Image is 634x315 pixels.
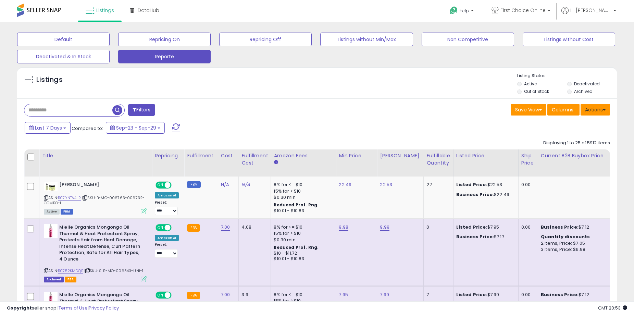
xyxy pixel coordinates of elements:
div: 7 [426,292,448,298]
button: Listings without Min/Max [320,33,413,46]
a: 7.95 [339,291,348,298]
div: $7.99 [456,292,513,298]
div: 8% for <= $10 [274,224,331,230]
div: 3 Items, Price: $6.98 [541,246,608,253]
div: Displaying 1 to 25 of 5912 items [543,140,610,146]
button: Filters [128,104,155,116]
img: 31kygOyDdnL._SL40_.jpg [44,292,58,305]
button: Repricing Off [219,33,312,46]
span: OFF [171,225,182,231]
span: Last 7 Days [35,124,62,131]
label: Deactivated [574,81,600,87]
a: N/A [241,181,250,188]
span: 2025-10-7 20:53 GMT [598,305,627,311]
a: 7.00 [221,291,230,298]
div: 8% for <= $10 [274,292,331,298]
span: FBM [61,209,73,215]
p: Listing States: [517,73,617,79]
b: Listed Price: [456,181,487,188]
span: ON [156,292,165,298]
div: $0.30 min [274,237,331,243]
span: FBA [65,277,76,282]
div: $22.53 [456,182,513,188]
div: Fulfillment [187,152,215,159]
b: Listed Price: [456,291,487,298]
div: $7.12 [541,292,608,298]
div: seller snap | | [7,305,119,312]
b: Listed Price: [456,224,487,230]
div: 15% for > $10 [274,230,331,237]
b: Business Price: [456,301,494,307]
div: $7.12 [541,224,608,230]
span: OFF [171,182,182,188]
b: Business Price: [456,191,494,198]
a: 22.49 [339,181,351,188]
div: : [541,234,608,240]
button: Reporte [118,50,211,63]
a: B07YNTV4LR [58,195,81,201]
small: FBA [187,292,200,299]
div: $0.30 min [274,194,331,201]
a: Terms of Use [59,305,88,311]
div: 4.08 [241,224,265,230]
div: Current B2B Buybox Price [541,152,610,159]
span: First Choice Online [500,7,546,14]
div: Cost [221,152,236,159]
div: 3.9 [241,292,265,298]
b: Business Price: [456,233,494,240]
div: $10 - $11.72 [274,251,331,256]
button: Columns [547,104,580,116]
span: Sep-23 - Sep-29 [116,124,156,131]
a: B0752KMDQB [58,268,83,274]
div: Preset: [155,200,179,216]
button: Non Competitive [422,33,514,46]
h5: Listings [36,75,63,85]
a: N/A [221,181,229,188]
div: Fulfillable Quantity [426,152,450,167]
img: 416LHOrVQ1L._SL40_.jpg [44,182,58,191]
div: Amazon Fees [274,152,333,159]
div: Amazon AI [155,192,179,198]
b: Mielle Organics Mongongo Oil Thermal & Heat Protectant Spray, Protects Hair from Heat Damage, Int... [59,224,142,264]
div: 0.00 [521,224,533,230]
a: Help [444,1,481,22]
small: Amazon Fees. [274,159,278,166]
button: Listings without Cost [523,33,615,46]
b: [PERSON_NAME] [59,182,142,190]
span: Columns [552,106,573,113]
small: FBA [187,224,200,232]
span: Listings that have been deleted from Seller Central [44,277,64,282]
a: 9.98 [339,224,348,231]
div: 0.00 [521,182,533,188]
div: 0.00 [521,292,533,298]
div: $10.01 - $10.83 [274,208,331,214]
div: $22.49 [456,192,513,198]
b: Quantity discounts [541,301,590,307]
div: 27 [426,182,448,188]
a: Hi [PERSON_NAME] [561,7,616,22]
div: 15% for > $10 [274,188,331,194]
div: ASIN: [44,182,147,214]
button: Default [17,33,110,46]
div: ASIN: [44,224,147,281]
span: ON [156,225,165,231]
small: FBM [187,181,200,188]
button: Save View [511,104,546,116]
div: Title [42,152,149,159]
div: 8% for <= $10 [274,182,331,188]
button: Deactivated & In Stock [17,50,110,63]
div: Preset: [155,242,179,258]
span: Listings [96,7,114,14]
div: 15% for > $10 [274,298,331,304]
label: Out of Stock [524,88,549,94]
div: 0 [426,224,448,230]
strong: Copyright [7,305,32,311]
span: Hi [PERSON_NAME] [570,7,611,14]
span: ON [156,182,165,188]
a: 22.53 [380,181,392,188]
div: Repricing [155,152,181,159]
div: $7.17 [456,234,513,240]
i: Get Help [449,6,458,15]
label: Active [524,81,537,87]
span: | SKU: B-MO-006763-006732-COMBO-1 [44,195,145,205]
